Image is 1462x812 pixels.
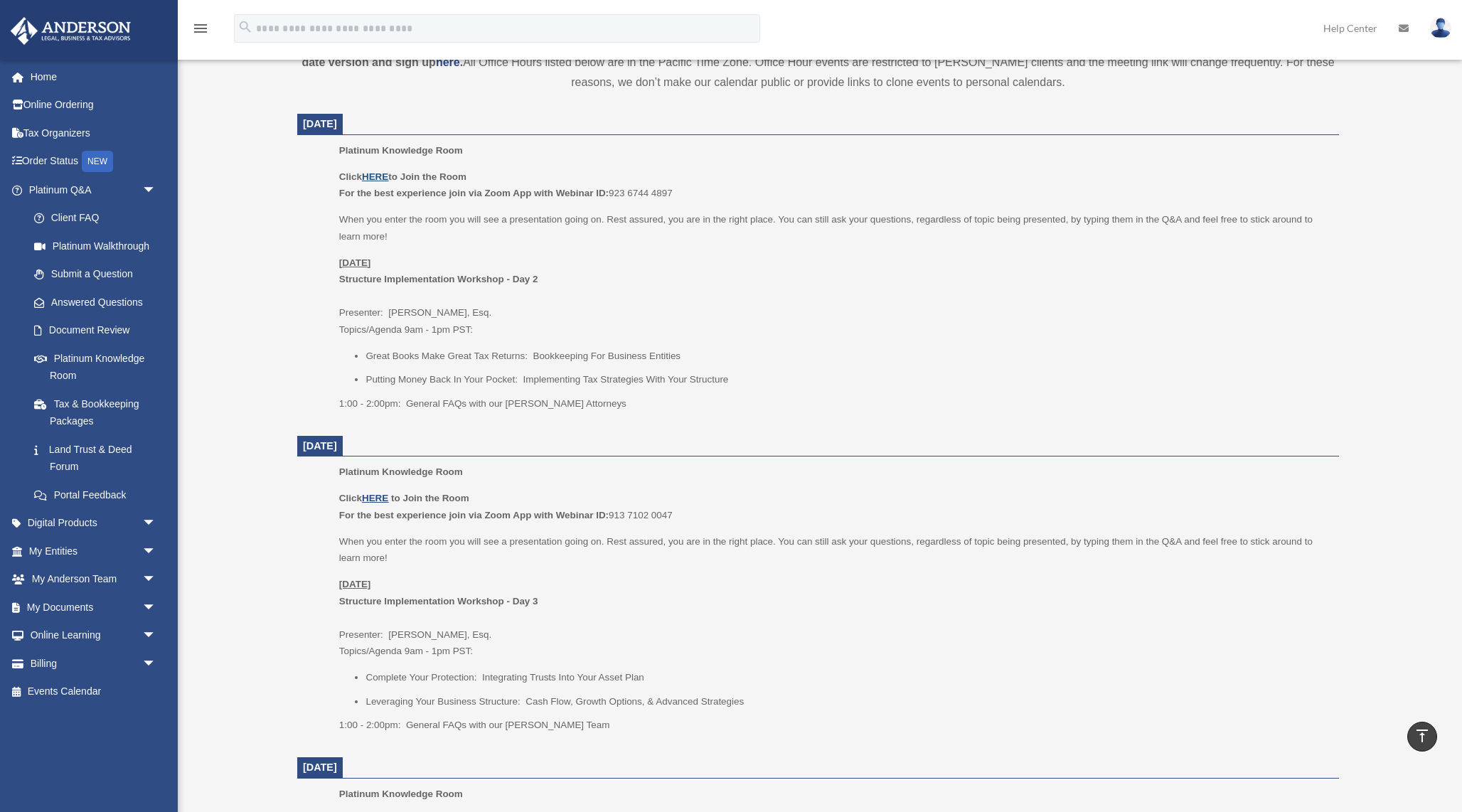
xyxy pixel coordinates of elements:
[303,440,337,452] span: [DATE]
[142,176,171,205] span: arrow_drop_down
[339,579,371,589] u: [DATE]
[10,147,178,176] a: Order StatusNEW
[339,169,1329,202] p: 923 6744 4897
[460,56,463,68] strong: .
[142,509,171,538] span: arrow_drop_down
[339,188,609,198] b: For the best experience join via Zoom App with Webinar ID:
[20,481,178,509] a: Portal Feedback
[1414,727,1431,744] i: vertical_align_top
[10,63,178,91] a: Home
[365,348,1329,365] li: Great Books Make Great Tax Returns: Bookkeeping For Business Entities
[362,171,388,182] a: HERE
[142,593,171,622] span: arrow_drop_down
[20,204,178,233] a: Client FAQ
[20,435,178,481] a: Land Trust & Deed Forum
[20,260,178,289] a: Submit a Question
[10,537,178,565] a: My Entitiesarrow_drop_down
[365,669,1329,686] li: Complete Your Protection: Integrating Trusts Into Your Asset Plan
[10,678,178,706] a: Events Calendar
[339,274,538,284] b: Structure Implementation Workshop - Day 2
[339,145,463,156] span: Platinum Knowledge Room
[10,649,178,678] a: Billingarrow_drop_down
[10,593,178,621] a: My Documentsarrow_drop_down
[82,151,113,172] div: NEW
[303,762,337,773] span: [DATE]
[339,576,1329,660] p: Presenter: [PERSON_NAME], Esq. Topics/Agenda 9am - 1pm PST:
[20,288,178,316] a: Answered Questions
[142,537,171,566] span: arrow_drop_down
[339,789,463,799] span: Platinum Knowledge Room
[339,255,1329,338] p: Presenter: [PERSON_NAME], Esq. Topics/Agenda 9am - 1pm PST:
[20,316,178,345] a: Document Review
[339,493,391,503] b: Click
[365,693,1329,710] li: Leveraging Your Business Structure: Cash Flow, Growth Options, & Advanced Strategies
[339,533,1329,567] p: When you enter the room you will see a presentation going on. Rest assured, you are in the right ...
[339,257,371,268] u: [DATE]
[192,25,209,37] a: menu
[1430,18,1451,38] img: User Pic
[339,395,1329,412] p: 1:00 - 2:00pm: General FAQs with our [PERSON_NAME] Attorneys
[391,493,469,503] b: to Join the Room
[10,509,178,538] a: Digital Productsarrow_drop_down
[10,91,178,119] a: Online Ordering
[362,493,388,503] a: HERE
[339,171,466,182] b: Click to Join the Room
[192,20,209,37] i: menu
[10,176,178,204] a: Platinum Q&Aarrow_drop_down
[436,56,460,68] a: here
[339,510,609,520] b: For the best experience join via Zoom App with Webinar ID:
[339,717,1329,734] p: 1:00 - 2:00pm: General FAQs with our [PERSON_NAME] Team
[142,565,171,594] span: arrow_drop_down
[339,211,1329,245] p: When you enter the room you will see a presentation going on. Rest assured, you are in the right ...
[10,119,178,147] a: Tax Organizers
[10,565,178,594] a: My Anderson Teamarrow_drop_down
[6,17,135,45] img: Anderson Advisors Platinum Portal
[365,371,1329,388] li: Putting Money Back In Your Pocket: Implementing Tax Strategies With Your Structure
[1407,722,1437,752] a: vertical_align_top
[20,232,178,260] a: Platinum Walkthrough
[142,649,171,678] span: arrow_drop_down
[20,390,178,435] a: Tax & Bookkeeping Packages
[297,33,1339,92] div: All Office Hours listed below are in the Pacific Time Zone. Office Hour events are restricted to ...
[303,118,337,129] span: [DATE]
[10,621,178,650] a: Online Learningarrow_drop_down
[339,466,463,477] span: Platinum Knowledge Room
[339,490,1329,523] p: 913 7102 0047
[20,344,171,390] a: Platinum Knowledge Room
[142,621,171,651] span: arrow_drop_down
[238,19,253,35] i: search
[339,596,538,607] b: Structure Implementation Workshop - Day 3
